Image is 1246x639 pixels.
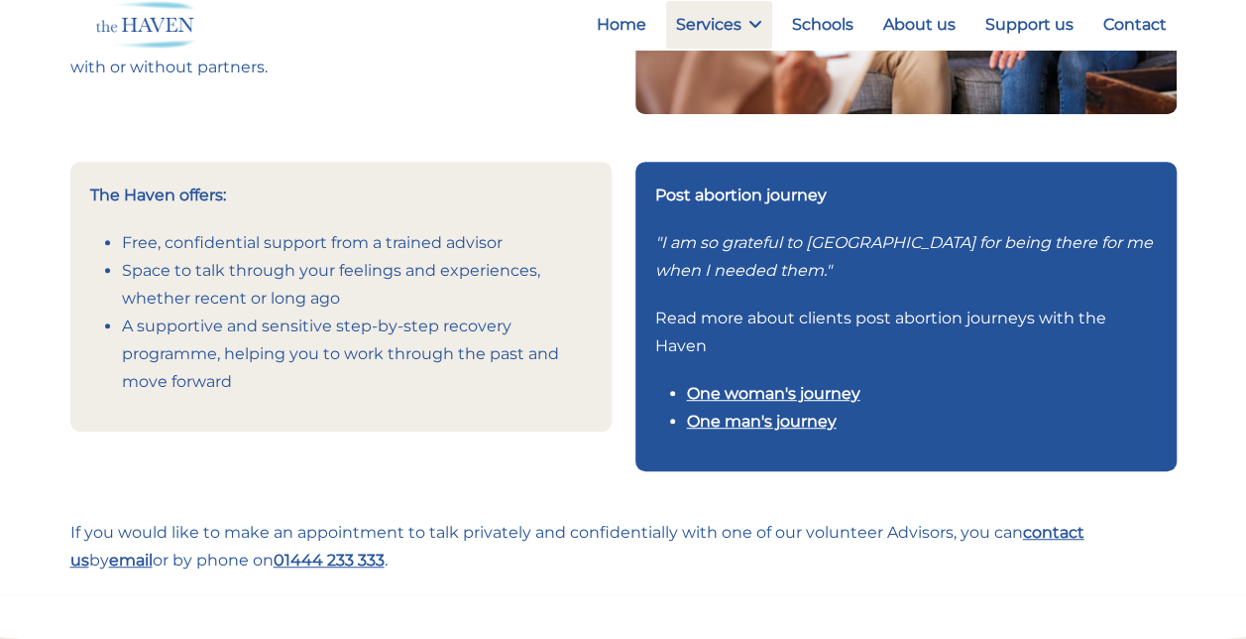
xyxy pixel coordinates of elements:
[70,26,612,81] p: Our free and confidential sessions are available for women or men, with or without partners.
[70,523,1084,570] a: contact us
[587,1,656,49] a: Home
[655,229,1157,285] p: "I am so grateful to [GEOGRAPHIC_DATA] for being there for me when I needed them."
[655,305,1157,360] p: Read more about clients post abortion journeys with the Haven
[975,1,1083,49] a: Support us
[90,186,226,204] strong: The Haven offers:
[122,257,592,313] li: Space to talk through your feelings and experiences, whether recent or long ago
[122,229,592,257] li: Free, confidential support from a trained advisor
[687,412,837,431] a: One man's journey
[655,186,827,204] strong: Post abortion journey
[873,1,965,49] a: About us
[666,1,772,49] a: Services
[1093,1,1177,49] a: Contact
[274,551,385,570] a: 01444 233 333
[122,313,592,396] li: A supportive and sensitive step-by-step recovery programme, helping you to work through the past ...
[782,1,863,49] a: Schools
[70,519,1177,575] p: If you would like to make an appointment to talk privately and confidentially with one of our vol...
[687,384,860,403] a: One woman's journey
[109,551,153,570] a: email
